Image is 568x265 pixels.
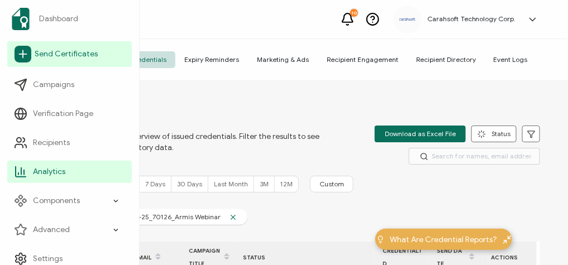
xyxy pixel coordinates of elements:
[407,51,485,68] span: Recipient Directory
[390,234,498,245] span: What Are Credential Reports?
[33,224,70,235] span: Advanced
[485,51,537,68] span: Event Logs
[248,51,318,68] span: Marketing & Ads
[33,166,65,177] span: Analytics
[319,180,344,189] span: Custom
[409,148,540,165] input: Search for names, email addresses, and IDs
[483,251,537,264] div: ACTIONS
[7,103,132,125] a: Verification Page
[7,161,132,183] a: Analytics
[70,120,324,131] span: CREDENTIALS
[385,126,456,142] span: Download as Excel File
[35,49,98,60] span: Send Certificates
[375,126,466,142] button: Download as Excel File
[7,132,132,154] a: Recipients
[33,195,80,206] span: Components
[70,131,324,153] span: You can view an overview of issued credentials. Filter the results to see specific sending histor...
[7,3,132,35] a: Dashboard
[318,51,407,68] span: Recipient Engagement
[350,9,358,17] div: 10
[310,176,354,192] button: Custom
[145,180,165,188] span: 7 Days
[33,137,70,148] span: Recipients
[116,213,229,221] span: 7-22-25_70126_Armis Webinar
[235,251,374,264] div: STATUS
[512,211,568,265] iframe: Chat Widget
[39,13,78,25] span: Dashboard
[33,108,93,119] span: Verification Page
[175,51,248,68] span: Expiry Reminders
[471,126,517,142] button: Status
[214,180,248,188] span: Last Month
[177,180,202,188] span: 30 Days
[260,180,269,188] span: 3M
[12,8,30,30] img: sertifier-logomark-colored.svg
[399,18,416,21] img: a9ee5910-6a38-4b3f-8289-cffb42fa798b.svg
[427,15,516,23] h5: Carahsoft Technology Corp.
[121,51,175,68] span: Credentials
[7,74,132,96] a: Campaigns
[280,180,293,188] span: 12M
[33,79,74,90] span: Campaigns
[7,41,132,67] a: Send Certificates
[503,235,512,244] img: minimize-icon.svg
[33,253,63,264] span: Settings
